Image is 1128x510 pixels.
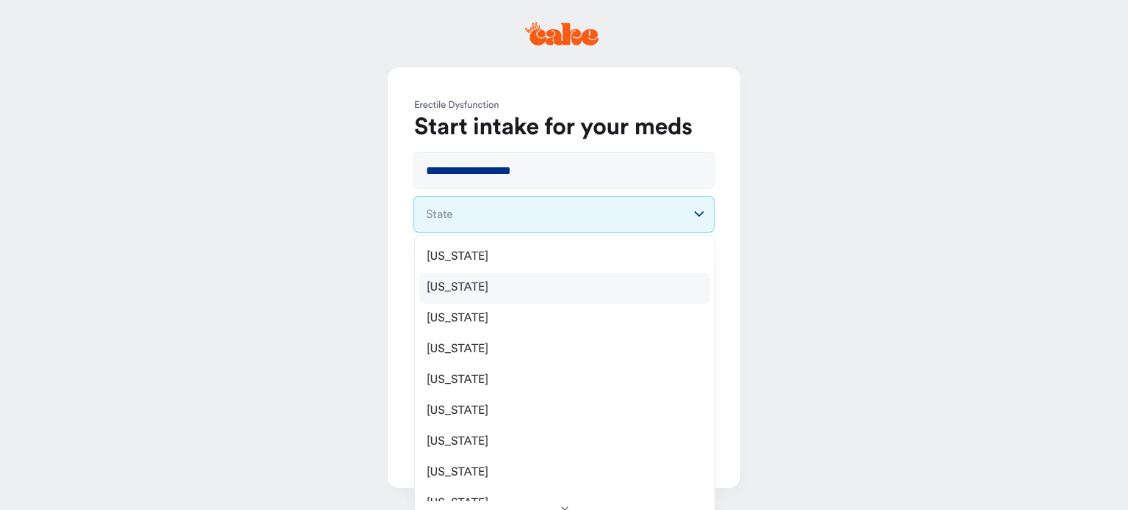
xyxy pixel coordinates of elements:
span: [US_STATE] [427,311,488,326]
span: [US_STATE] [427,373,488,387]
span: [US_STATE] [427,465,488,480]
span: [US_STATE] [427,249,488,264]
span: [US_STATE] [427,342,488,357]
span: [US_STATE] [427,404,488,418]
span: [US_STATE] [427,434,488,449]
span: [US_STATE] [427,280,488,295]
